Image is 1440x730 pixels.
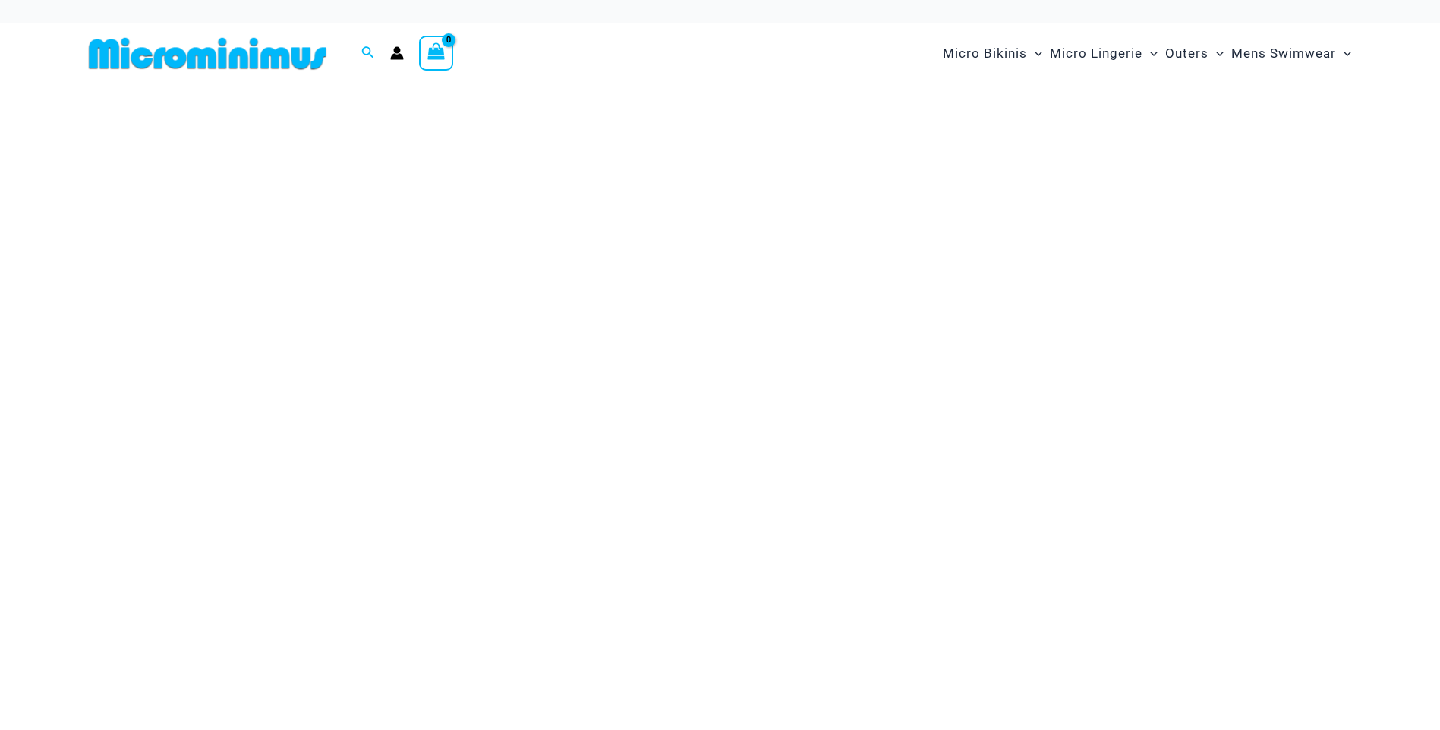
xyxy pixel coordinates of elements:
[1046,30,1161,77] a: Micro LingerieMenu ToggleMenu Toggle
[1027,34,1042,73] span: Menu Toggle
[939,30,1046,77] a: Micro BikinisMenu ToggleMenu Toggle
[1336,34,1351,73] span: Menu Toggle
[1161,30,1227,77] a: OutersMenu ToggleMenu Toggle
[1050,34,1142,73] span: Micro Lingerie
[1142,34,1158,73] span: Menu Toggle
[1165,34,1208,73] span: Outers
[419,36,454,71] a: View Shopping Cart, empty
[83,36,332,71] img: MM SHOP LOGO FLAT
[1208,34,1224,73] span: Menu Toggle
[943,34,1027,73] span: Micro Bikinis
[390,46,404,60] a: Account icon link
[937,28,1358,79] nav: Site Navigation
[1227,30,1355,77] a: Mens SwimwearMenu ToggleMenu Toggle
[361,44,375,63] a: Search icon link
[1231,34,1336,73] span: Mens Swimwear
